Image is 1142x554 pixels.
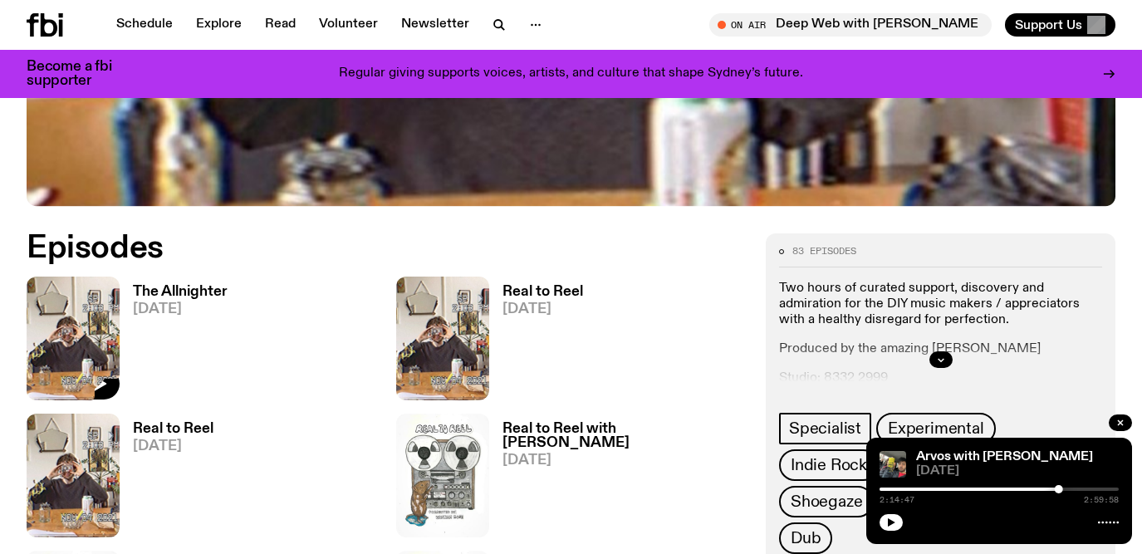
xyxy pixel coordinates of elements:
[779,280,1102,328] p: Two hours of curated support, discovery and admiration for the DIY music makers / appreciators wi...
[1015,17,1082,32] span: Support Us
[502,285,583,299] h3: Real to Reel
[888,419,984,438] span: Experimental
[120,285,228,400] a: The Allnighter[DATE]
[789,419,861,438] span: Specialist
[133,422,213,436] h3: Real to Reel
[916,465,1119,478] span: [DATE]
[502,302,583,316] span: [DATE]
[779,486,874,517] a: Shoegaze
[880,496,914,504] span: 2:14:47
[27,60,133,88] h3: Become a fbi supporter
[489,422,746,537] a: Real to Reel with [PERSON_NAME][DATE]
[391,13,479,37] a: Newsletter
[791,493,862,511] span: Shoegaze
[709,13,992,37] button: On AirDeep Web with [PERSON_NAME]
[502,453,746,468] span: [DATE]
[489,285,583,400] a: Real to Reel[DATE]
[27,233,746,263] h2: Episodes
[792,247,856,256] span: 83 episodes
[27,414,120,537] img: Jasper Craig Adams holds a vintage camera to his eye, obscuring his face. He is wearing a grey ju...
[106,13,183,37] a: Schedule
[133,285,228,299] h3: The Allnighter
[779,413,871,444] a: Specialist
[396,277,489,400] img: Jasper Craig Adams holds a vintage camera to his eye, obscuring his face. He is wearing a grey ju...
[791,456,867,474] span: Indie Rock
[791,529,821,547] span: Dub
[255,13,306,37] a: Read
[779,449,879,481] a: Indie Rock
[339,66,803,81] p: Regular giving supports voices, artists, and culture that shape Sydney’s future.
[27,277,120,400] img: Jasper Craig Adams holds a vintage camera to his eye, obscuring his face. He is wearing a grey ju...
[133,302,228,316] span: [DATE]
[133,439,213,453] span: [DATE]
[916,450,1093,463] a: Arvos with [PERSON_NAME]
[309,13,388,37] a: Volunteer
[876,413,996,444] a: Experimental
[120,422,213,537] a: Real to Reel[DATE]
[502,422,746,450] h3: Real to Reel with [PERSON_NAME]
[1005,13,1115,37] button: Support Us
[1084,496,1119,504] span: 2:59:58
[779,522,832,554] a: Dub
[186,13,252,37] a: Explore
